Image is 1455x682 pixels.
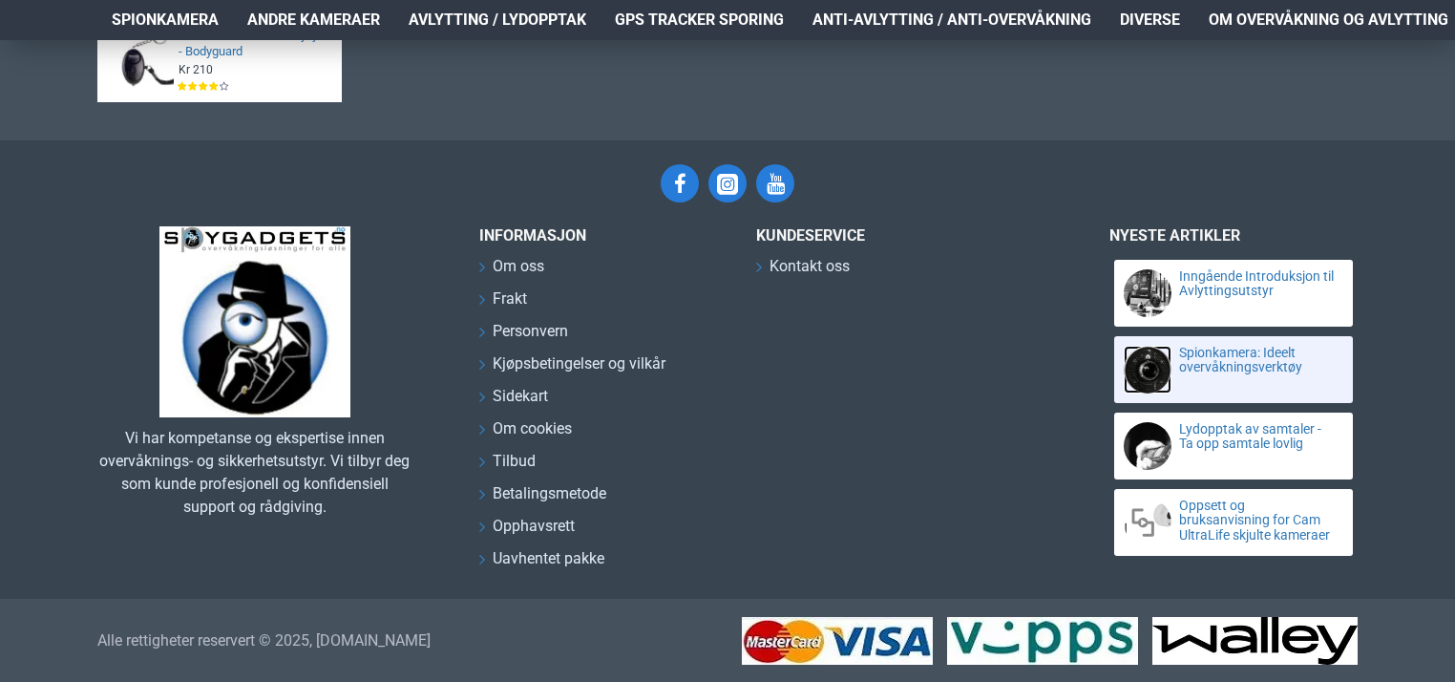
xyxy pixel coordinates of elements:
[179,62,213,77] span: Kr 210
[247,9,380,32] span: Andre kameraer
[493,417,572,440] span: Om cookies
[479,288,527,320] a: Frakt
[1179,499,1336,543] a: Oppsett og bruksanvisning for Cam UltraLife skjulte kameraer
[493,515,575,538] span: Opphavsrett
[479,417,572,450] a: Om cookies
[1179,422,1336,452] a: Lydopptak av samtaler - Ta opp samtale lovlig
[159,226,350,417] img: SpyGadgets.no
[1209,9,1448,32] span: Om overvåkning og avlytting
[1152,617,1358,665] img: Vi godtar faktura betaling
[493,288,527,310] span: Frakt
[112,9,219,32] span: Spionkamera
[479,482,606,515] a: Betalingsmetode
[493,450,536,473] span: Tilbud
[615,9,784,32] span: GPS Tracker Sporing
[493,255,544,278] span: Om oss
[479,547,604,580] a: Uavhentet pakke
[479,226,727,245] h3: INFORMASJON
[493,352,665,375] span: Kjøpsbetingelser og vilkår
[742,617,933,665] img: Vi godtar Visa og MasterCard
[947,617,1138,665] img: Vi godtar Vipps
[770,255,850,278] span: Kontakt oss
[1109,226,1358,245] h3: Nyeste artikler
[409,9,586,32] span: Avlytting / Lydopptak
[493,547,604,570] span: Uavhentet pakke
[479,320,568,352] a: Personvern
[479,515,575,547] a: Opphavsrett
[479,385,548,417] a: Sidekart
[97,427,412,519] div: Vi har kompetanse og ekspertise innen overvåknings- og sikkerhetsutstyr. Vi tilbyr deg som kunde ...
[479,450,536,482] a: Tilbud
[1179,346,1336,375] a: Spionkamera: Ideelt overvåkningsverktøy
[104,26,174,96] img: Overfallsalarm med høy lyd - Bodyguard
[479,352,665,385] a: Kjøpsbetingelser og vilkår
[756,255,850,288] a: Kontakt oss
[179,28,330,60] a: Overfallsalarm med høy lyd - Bodyguard
[756,226,1043,245] h3: Kundeservice
[479,255,544,288] a: Om oss
[97,629,431,652] a: Alle rettigheter reservert © 2025, [DOMAIN_NAME]
[493,385,548,408] span: Sidekart
[812,9,1091,32] span: Anti-avlytting / Anti-overvåkning
[1120,9,1180,32] span: Diverse
[493,482,606,505] span: Betalingsmetode
[493,320,568,343] span: Personvern
[1179,269,1336,299] a: Inngående Introduksjon til Avlyttingsutstyr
